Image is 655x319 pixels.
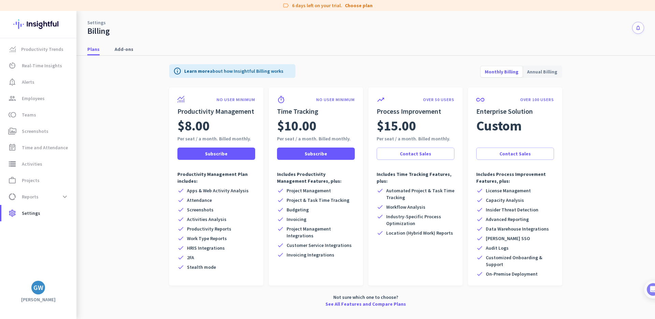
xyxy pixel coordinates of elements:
i: check [277,225,284,232]
p: about how Insightful Billing works [184,68,283,74]
i: check [177,245,184,251]
span: HRIS Integrations [187,245,225,251]
p: NO USER MINIMUM [217,97,255,102]
span: Insider Threat Detection [486,206,538,213]
i: check [377,230,383,236]
p: NO USER MINIMUM [316,97,355,102]
i: check [476,235,483,242]
h2: Enterprise Solution [476,107,554,116]
span: $15.00 [377,116,416,135]
span: License Management [486,187,531,194]
i: check [277,197,284,204]
span: Automated Project & Task Time Tracking [386,187,454,201]
div: Per seat / a month. Billed monthly. [377,135,454,142]
i: check [177,206,184,213]
span: Annual Billing [523,64,562,80]
span: Plans [87,46,100,53]
span: Apps & Web Activity Analysis [187,187,249,194]
div: Billing [87,26,110,36]
span: Activities [22,160,42,168]
span: 2FA [187,254,194,261]
span: Customer Service Integrations [287,242,352,249]
i: timer [277,96,285,104]
span: Monthly Billing [481,64,523,80]
a: tollTeams [1,107,76,123]
button: Subscribe [177,148,255,160]
span: $8.00 [177,116,210,135]
a: av_timerReal-Time Insights [1,57,76,74]
span: On-Premise Deployment [486,271,538,277]
i: check [476,187,483,194]
i: check [177,264,184,271]
span: Project Management [287,187,331,194]
span: Subscribe [305,150,327,157]
i: check [277,187,284,194]
span: Stealth mode [187,264,216,271]
i: info [173,67,181,75]
span: Capacity Analysis [486,197,524,204]
span: [PERSON_NAME] SSO [486,235,530,242]
a: event_noteTime and Attendance [1,139,76,156]
button: Contact Sales [476,148,554,160]
span: Screenshots [22,127,48,135]
p: Productivity Management Plan includes: [177,171,255,184]
i: check [277,216,284,223]
i: check [377,187,383,194]
i: storage [8,160,16,168]
span: Project Management Integrations [287,225,355,239]
p: OVER 50 USERS [423,97,454,102]
a: settingsSettings [1,205,76,221]
i: work_outline [8,176,16,184]
span: Data Warehouse Integrations [486,225,549,232]
i: check [476,216,483,223]
h2: Time Tracking [277,107,355,116]
i: check [177,235,184,242]
span: Screenshots [187,206,214,213]
span: Project & Task Time Tracking [287,197,349,204]
i: check [476,254,483,261]
img: product-icon [177,96,184,102]
i: check [177,225,184,232]
span: Time and Attendance [22,143,68,152]
img: Insightful logo [13,11,63,38]
i: toll [8,111,16,119]
a: groupEmployees [1,90,76,107]
a: perm_mediaScreenshots [1,123,76,139]
i: check [476,206,483,213]
a: menu-itemProductivity Trends [1,41,76,57]
span: Location (Hybrid Work) Reports [386,230,453,236]
span: Alerts [22,78,34,86]
span: Audit Logs [486,245,509,251]
p: OVER 100 USERS [520,97,554,102]
p: Includes Time Tracking Features, plus: [377,171,454,184]
i: check [476,271,483,277]
a: Choose plan [345,2,373,9]
i: check [177,254,184,261]
span: Invoicing [287,216,306,223]
h2: Productivity Management [177,107,255,116]
i: check [476,197,483,204]
span: $10.00 [277,116,317,135]
i: notifications [635,25,641,31]
a: data_usageReportsexpand_more [1,189,76,205]
div: GW [33,284,43,291]
p: Includes Productivity Management Features, plus: [277,171,355,184]
span: Advanced Reporting [486,216,529,223]
span: Subscribe [205,150,228,157]
span: Productivity Reports [187,225,231,232]
span: Customized Onboarding & Support [486,254,554,268]
span: Settings [22,209,40,217]
button: notifications [632,22,644,34]
span: Industry-Specific Process Optimization [386,213,454,227]
i: check [277,242,284,249]
span: Workflow Analysis [386,204,425,210]
i: settings [8,209,16,217]
span: Teams [22,111,36,119]
button: Contact Sales [377,148,454,160]
i: event_note [8,143,16,152]
div: Per seat / a month. Billed monthly. [277,135,355,142]
a: Learn more [184,68,210,74]
i: trending_up [377,96,385,104]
